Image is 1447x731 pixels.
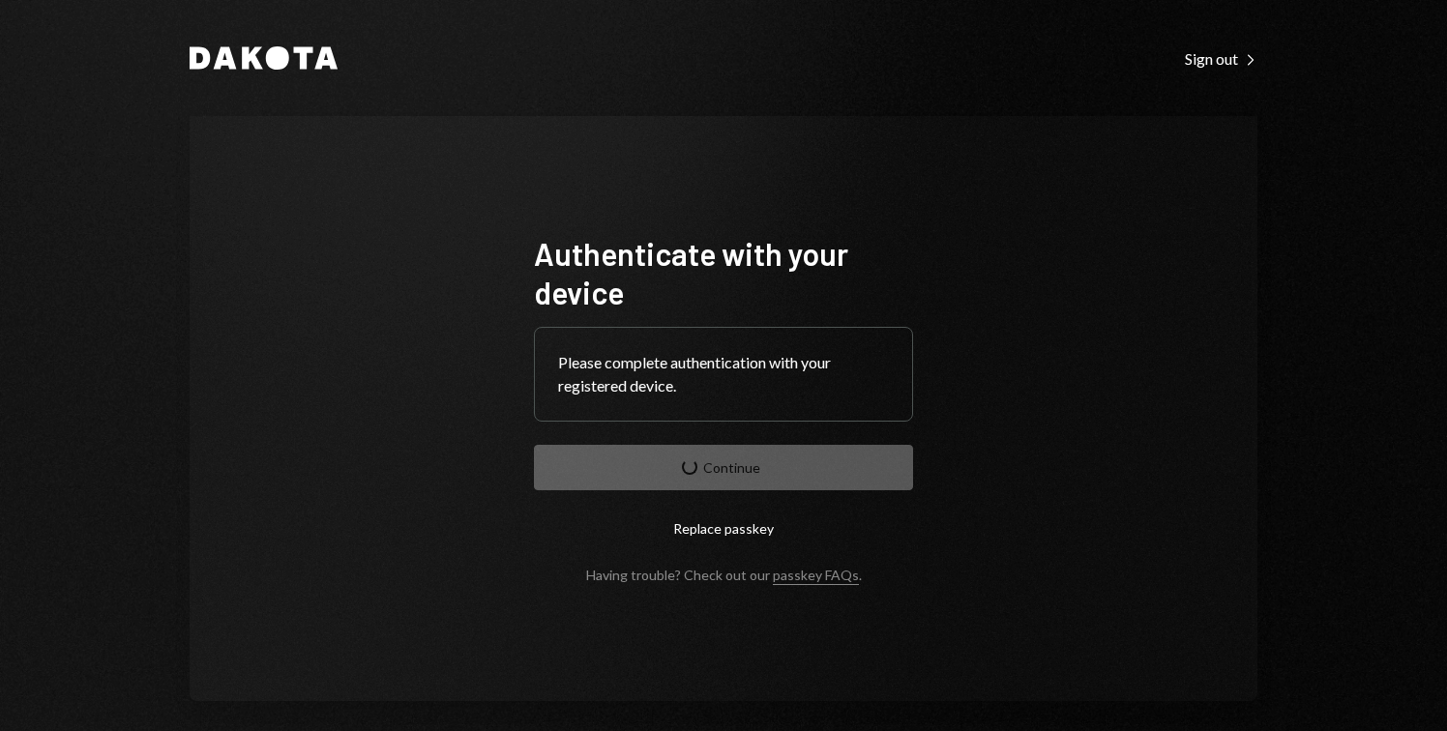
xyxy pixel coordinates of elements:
[1185,47,1257,69] a: Sign out
[534,506,913,551] button: Replace passkey
[773,567,859,585] a: passkey FAQs
[1185,49,1257,69] div: Sign out
[534,234,913,311] h1: Authenticate with your device
[586,567,862,583] div: Having trouble? Check out our .
[558,351,889,397] div: Please complete authentication with your registered device.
